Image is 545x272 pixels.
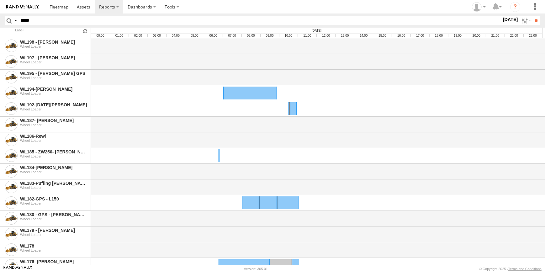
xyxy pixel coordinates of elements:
[20,118,88,123] a: WL187- [PERSON_NAME]
[80,28,91,35] span: Refresh
[5,134,18,146] a: View Asset Details
[91,34,110,37] span: 00:00
[13,28,80,38] div: Click to Sort
[20,201,88,205] div: Wheel Loader
[20,243,88,248] a: WL178
[20,123,88,127] div: Wheel Loader
[5,71,18,83] a: View Asset Details
[13,16,18,25] label: Search Query
[223,34,241,37] span: 07:00
[479,267,542,271] div: © Copyright 2025 -
[20,186,88,189] div: Wheel Loader
[20,154,88,158] div: Wheel Loader
[20,217,88,221] div: Wheel Loader
[486,34,505,37] span: 21:00
[166,34,185,37] span: 04:00
[5,212,18,225] a: View Asset Details
[129,34,147,37] span: 02:00
[505,34,523,37] span: 22:00
[5,228,18,240] a: View Asset Details
[508,267,542,271] a: Terms and Conditions
[5,118,18,131] a: View Asset Details
[392,34,410,37] span: 16:00
[20,139,88,142] div: Wheel Loader
[510,2,520,12] i: ?
[5,243,18,256] a: View Asset Details
[20,233,88,237] div: Wheel Loader
[20,248,88,252] div: Wheel Loader
[5,87,18,99] a: View Asset Details
[204,34,223,37] span: 06:00
[298,34,316,37] span: 11:00
[20,87,88,92] a: WL194-[PERSON_NAME]
[5,196,18,209] a: View Asset Details
[448,34,467,37] span: 19:00
[20,264,88,268] div: Wheel Loader
[354,34,373,37] span: 14:00
[5,149,18,162] a: View Asset Details
[20,149,88,154] a: WL185 - ZW250- [PERSON_NAME]
[20,196,88,201] a: WL182-GPS - L150
[410,34,429,37] span: 17:00
[20,76,88,80] div: Wheel Loader
[523,34,542,37] span: 23:00
[429,34,448,37] span: 18:00
[185,34,204,37] span: 05:00
[5,259,18,272] a: View Asset Details
[20,107,88,111] div: Wheel Loader
[20,181,88,186] a: WL183-Puffing [PERSON_NAME]
[20,40,88,45] a: WL198 - [PERSON_NAME]
[5,181,18,193] a: View Asset Details
[519,16,533,25] label: Search Filter Options
[279,34,298,37] span: 10:00
[335,34,354,37] span: 13:00
[91,28,542,34] div: [DATE]
[6,5,39,9] img: rand-logo.svg
[110,34,129,37] span: 01:00
[20,102,88,107] a: WL192-[DATE][PERSON_NAME]
[20,170,88,174] div: Wheel Loader
[316,34,335,37] span: 12:00
[470,2,488,12] div: Jaydon Walker
[467,34,486,37] span: 20:00
[244,267,268,271] div: Version: 305.01
[5,102,18,115] a: View Asset Details
[20,228,88,233] a: WL179 - [PERSON_NAME]
[20,92,88,95] div: Wheel Loader
[20,212,88,217] a: WL180 - GPS - [PERSON_NAME]
[20,71,88,76] a: WL195 - [PERSON_NAME] GPS
[20,55,88,60] a: WL197 - [PERSON_NAME]
[20,134,88,139] a: WL186-Rewi
[5,55,18,68] a: View Asset Details
[20,259,88,264] a: WL176- [PERSON_NAME]
[147,34,166,37] span: 03:00
[502,16,519,23] label: [DATE]
[260,34,279,37] span: 09:00
[3,266,32,272] a: Visit our Website
[5,165,18,178] a: View Asset Details
[241,34,260,37] span: 08:00
[373,34,392,37] span: 15:00
[20,60,88,64] div: Wheel Loader
[5,40,18,52] a: View Asset Details
[20,45,88,48] div: Wheel Loader
[20,165,88,170] a: WL184-[PERSON_NAME]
